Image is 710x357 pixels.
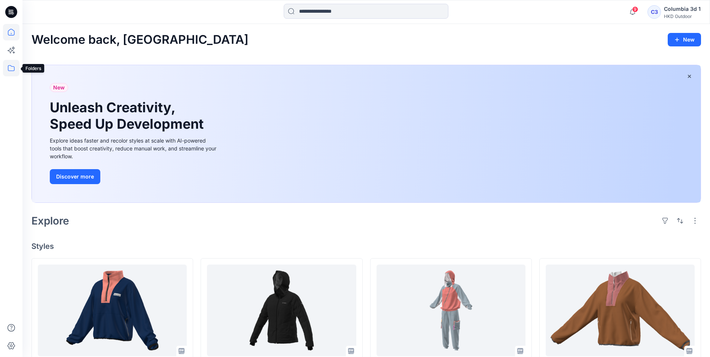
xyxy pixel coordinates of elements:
div: C3 [647,5,661,19]
a: AR4195-v2-Training Practice [546,265,695,356]
span: New [53,83,65,92]
a: Saeedullah_Ahsan_AR4195-v2 [38,265,187,356]
a: Discover more [50,169,218,184]
h1: Unleash Creativity, Speed Up Development [50,100,207,132]
span: 9 [632,6,638,12]
div: Columbia 3d 1 [664,4,701,13]
div: Explore ideas faster and recolor styles at scale with AI-powered tools that boost creativity, red... [50,137,218,160]
h2: Explore [31,215,69,227]
h2: Welcome back, [GEOGRAPHIC_DATA] [31,33,249,47]
a: Tracksuit-Asanul [377,265,525,356]
h4: Styles [31,242,701,251]
button: New [668,33,701,46]
a: WK5949-v2-Training Practice [207,265,356,356]
div: HKD Outdoor [664,13,701,19]
button: Discover more [50,169,100,184]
